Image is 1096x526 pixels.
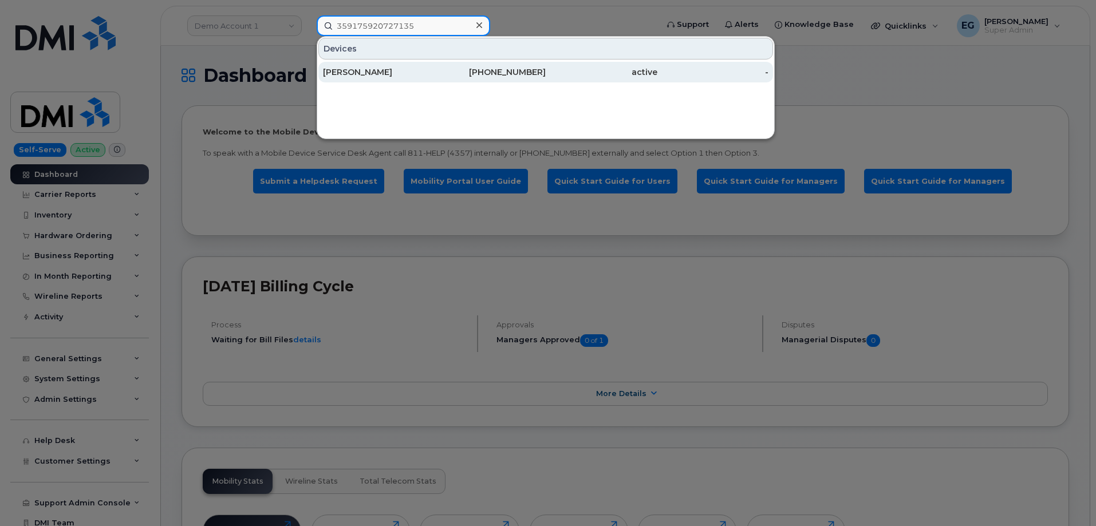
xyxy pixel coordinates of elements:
[323,66,435,78] div: [PERSON_NAME]
[318,38,773,60] div: Devices
[546,66,657,78] div: active
[657,66,769,78] div: -
[318,62,773,82] a: [PERSON_NAME][PHONE_NUMBER]active-
[435,66,546,78] div: [PHONE_NUMBER]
